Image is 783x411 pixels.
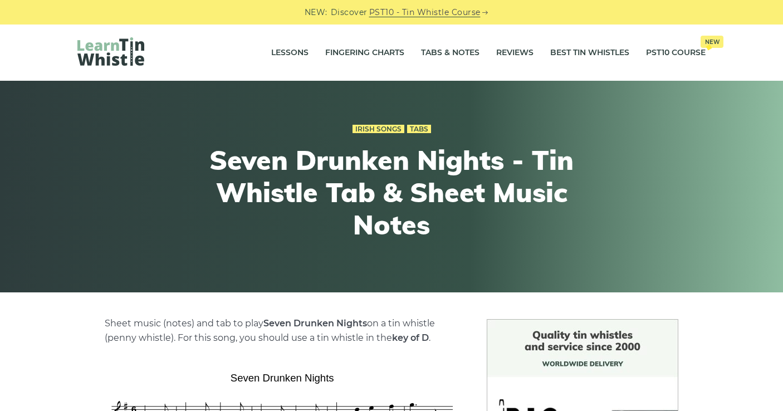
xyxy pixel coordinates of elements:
[271,39,309,67] a: Lessons
[646,39,706,67] a: PST10 CourseNew
[353,125,404,134] a: Irish Songs
[263,318,367,329] strong: Seven Drunken Nights
[550,39,629,67] a: Best Tin Whistles
[105,316,460,345] p: Sheet music (notes) and tab to play on a tin whistle (penny whistle). For this song, you should u...
[407,125,431,134] a: Tabs
[77,37,144,66] img: LearnTinWhistle.com
[392,332,429,343] strong: key of D
[325,39,404,67] a: Fingering Charts
[187,144,596,241] h1: Seven Drunken Nights - Tin Whistle Tab & Sheet Music Notes
[496,39,534,67] a: Reviews
[701,36,723,48] span: New
[421,39,479,67] a: Tabs & Notes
